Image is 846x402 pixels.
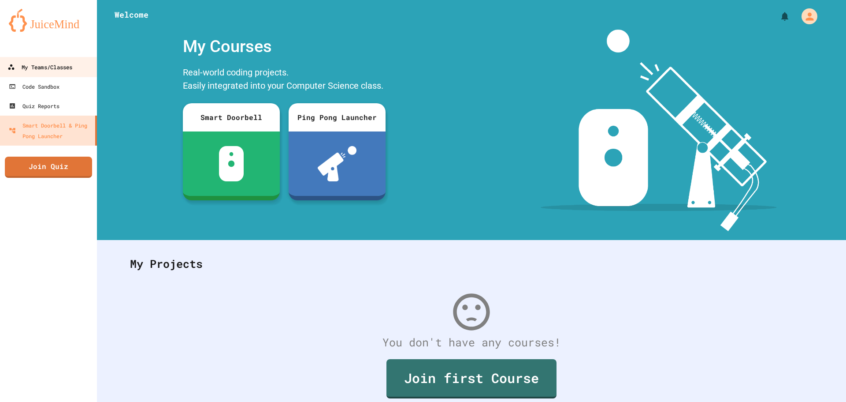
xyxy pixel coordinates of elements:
div: Real-world coding projects. Easily integrated into your Computer Science class. [178,64,390,97]
img: sdb-white.svg [219,146,244,181]
img: banner-image-my-projects.png [541,30,777,231]
div: Smart Doorbell & Ping Pong Launcher [9,120,92,141]
div: Quiz Reports [9,101,59,111]
div: My Notifications [763,9,792,24]
div: Smart Doorbell [183,103,280,131]
div: You don't have any courses! [121,334,822,351]
a: Join Quiz [5,157,92,178]
img: logo-orange.svg [9,9,88,32]
div: Ping Pong Launcher [289,103,386,131]
a: Join first Course [386,359,557,398]
div: My Projects [121,247,822,281]
div: My Courses [178,30,390,64]
div: My Account [792,6,820,26]
img: ppl-with-ball.png [318,146,357,181]
div: Code Sandbox [9,81,59,92]
div: My Teams/Classes [7,62,72,73]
